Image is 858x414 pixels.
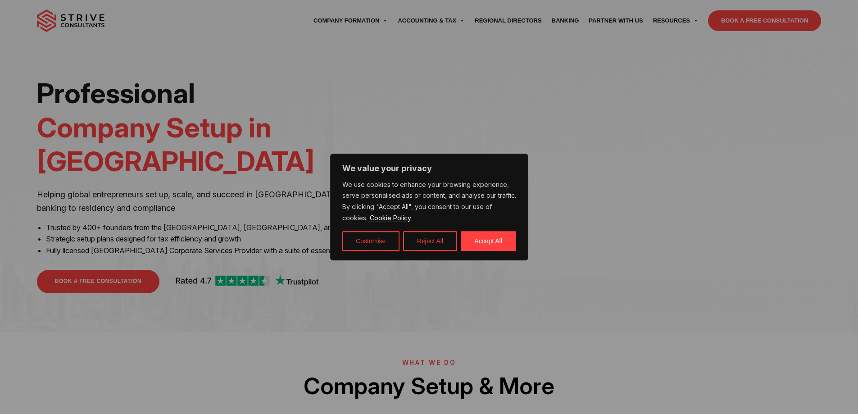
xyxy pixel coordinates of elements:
div: We value your privacy [330,154,528,261]
p: We use cookies to enhance your browsing experience, serve personalised ads or content, and analys... [342,179,516,224]
button: Reject All [403,231,457,251]
button: Accept All [461,231,516,251]
button: Customise [342,231,399,251]
a: Cookie Policy [369,214,412,222]
p: We value your privacy [342,163,516,174]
